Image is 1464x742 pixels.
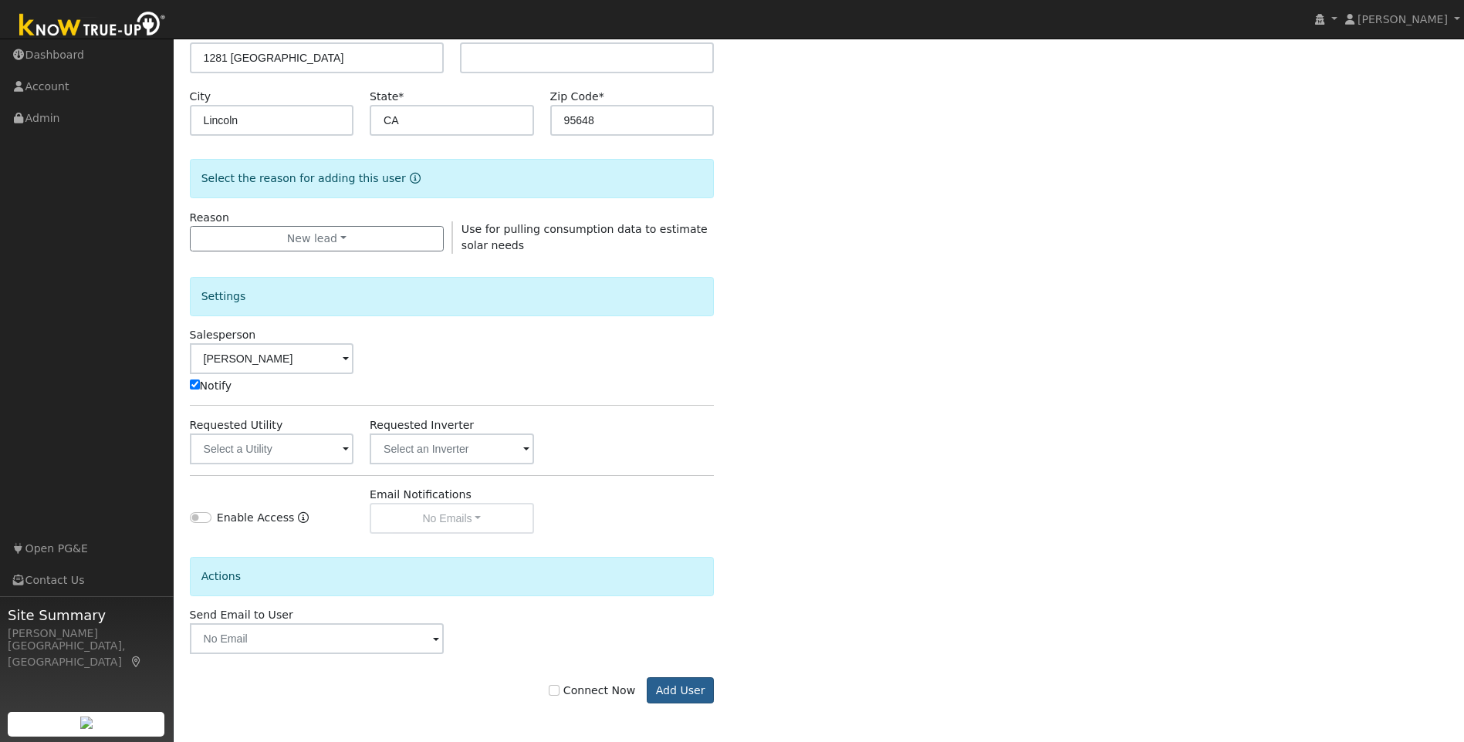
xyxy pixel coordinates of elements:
input: No Email [190,623,444,654]
a: Reason for new user [406,172,421,184]
div: Select the reason for adding this user [190,159,715,198]
label: City [190,89,211,105]
label: Email Notifications [370,487,472,503]
span: Required [398,90,404,103]
span: Site Summary [8,605,165,626]
input: Select an Inverter [370,433,533,464]
input: Select a Utility [190,433,353,464]
label: Send Email to User [190,607,293,623]
label: Connect Now [549,683,635,699]
img: Know True-Up [12,8,174,43]
input: Connect Now [549,685,560,696]
div: Actions [190,557,715,596]
span: [PERSON_NAME] [1357,13,1448,25]
label: Zip Code [550,89,604,105]
div: [GEOGRAPHIC_DATA], [GEOGRAPHIC_DATA] [8,638,165,670]
label: State [370,89,404,105]
label: Salesperson [190,327,256,343]
button: New lead [190,226,444,252]
div: [PERSON_NAME] [8,626,165,642]
a: Enable Access [298,510,309,534]
input: Notify [190,379,200,390]
a: Map [130,656,144,668]
button: Add User [647,677,714,703]
label: Requested Inverter [370,417,474,433]
input: Select a User [190,343,353,374]
label: Notify [190,378,232,394]
span: Required [599,90,604,103]
span: Use for pulling consumption data to estimate solar needs [462,223,708,251]
label: Enable Access [217,510,295,526]
label: Reason [190,210,229,226]
div: Settings [190,277,715,316]
label: Requested Utility [190,417,283,433]
img: retrieve [80,717,93,729]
